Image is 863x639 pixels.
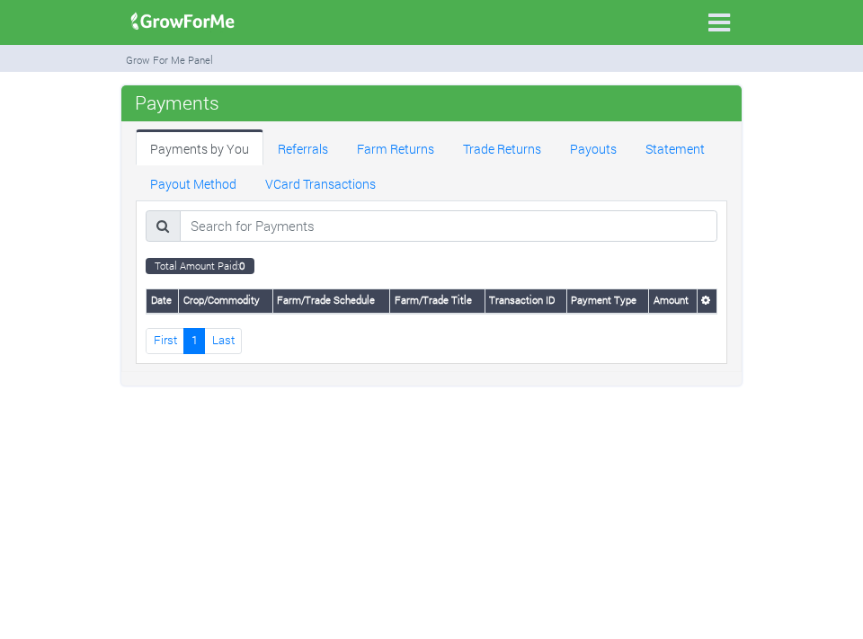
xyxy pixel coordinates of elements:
[136,129,263,165] a: Payments by You
[263,129,343,165] a: Referrals
[343,129,449,165] a: Farm Returns
[251,164,390,200] a: VCard Transactions
[649,288,698,313] th: Amount
[272,288,390,313] th: Farm/Trade Schedule
[204,328,242,354] a: Last
[179,288,272,313] th: Crop/Commodity
[631,129,719,165] a: Statement
[449,129,556,165] a: Trade Returns
[239,259,245,272] b: 0
[146,328,184,354] a: First
[126,53,213,67] small: Grow For Me Panel
[390,288,485,313] th: Farm/Trade Title
[183,328,205,354] a: 1
[125,4,241,40] img: growforme image
[146,328,717,354] nav: Page Navigation
[147,288,179,313] th: Date
[180,210,717,243] input: Search for Payments
[566,288,648,313] th: Payment Type
[130,84,224,120] span: Payments
[485,288,566,313] th: Transaction ID
[556,129,631,165] a: Payouts
[136,164,251,200] a: Payout Method
[146,258,254,274] small: Total Amount Paid:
